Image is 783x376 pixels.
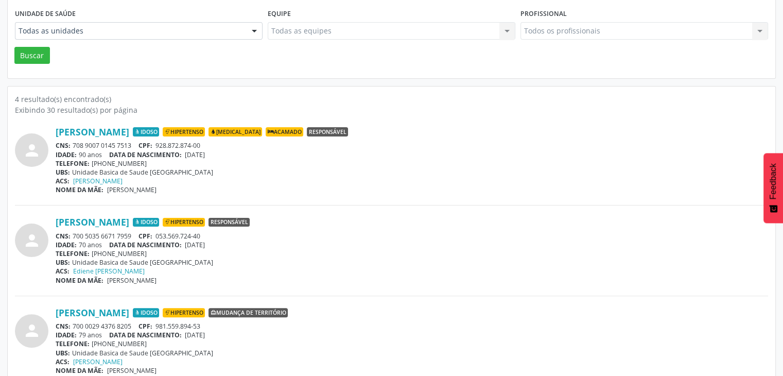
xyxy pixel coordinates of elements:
[15,6,76,22] label: Unidade de saúde
[56,322,71,331] span: CNS:
[109,241,182,249] span: DATA DE NASCIMENTO:
[56,331,77,339] span: IDADE:
[56,357,69,366] span: ACS:
[56,366,103,375] span: NOME DA MÃE:
[109,331,182,339] span: DATA DE NASCIMENTO:
[56,241,768,249] div: 70 anos
[155,141,200,150] span: 928.872.874-00
[23,141,41,160] i: person
[56,339,90,348] span: TELEFONE:
[56,276,103,285] span: NOME DA MÃE:
[133,218,159,227] span: Idoso
[208,308,288,317] span: Mudança de território
[56,185,103,194] span: NOME DA MÃE:
[56,331,768,339] div: 79 anos
[56,249,90,258] span: TELEFONE:
[155,232,200,241] span: 053.569.724-40
[109,150,182,159] span: DATA DE NASCIMENTO:
[19,26,241,36] span: Todas as unidades
[769,163,778,199] span: Feedback
[138,232,152,241] span: CPF:
[56,249,768,258] div: [PHONE_NUMBER]
[56,339,768,348] div: [PHONE_NUMBER]
[107,366,156,375] span: [PERSON_NAME]
[266,127,303,136] span: Acamado
[56,232,71,241] span: CNS:
[56,126,129,138] a: [PERSON_NAME]
[73,177,123,185] a: [PERSON_NAME]
[56,177,69,185] span: ACS:
[14,47,50,64] button: Buscar
[56,159,768,168] div: [PHONE_NUMBER]
[107,276,156,285] span: [PERSON_NAME]
[23,231,41,250] i: person
[56,159,90,168] span: TELEFONE:
[56,258,768,267] div: Unidade Basica de Saude [GEOGRAPHIC_DATA]
[56,141,71,150] span: CNS:
[56,349,768,357] div: Unidade Basica de Saude [GEOGRAPHIC_DATA]
[56,241,77,249] span: IDADE:
[56,216,129,228] a: [PERSON_NAME]
[138,322,152,331] span: CPF:
[23,321,41,340] i: person
[133,308,159,317] span: Idoso
[138,141,152,150] span: CPF:
[208,218,250,227] span: Responsável
[163,308,205,317] span: Hipertenso
[163,218,205,227] span: Hipertenso
[268,6,291,22] label: Equipe
[56,232,768,241] div: 700 5035 6671 7959
[307,127,348,136] span: Responsável
[56,150,77,159] span: IDADE:
[56,307,129,318] a: [PERSON_NAME]
[56,267,69,276] span: ACS:
[56,322,768,331] div: 700 0029 4376 8205
[185,331,205,339] span: [DATE]
[520,6,567,22] label: Profissional
[56,349,70,357] span: UBS:
[56,150,768,159] div: 90 anos
[107,185,156,194] span: [PERSON_NAME]
[56,168,70,177] span: UBS:
[15,94,768,105] div: 4 resultado(s) encontrado(s)
[56,168,768,177] div: Unidade Basica de Saude [GEOGRAPHIC_DATA]
[73,267,145,276] a: Ediene [PERSON_NAME]
[73,357,123,366] a: [PERSON_NAME]
[56,258,70,267] span: UBS:
[208,127,262,136] span: [MEDICAL_DATA]
[56,141,768,150] div: 708 9007 0145 7513
[15,105,768,115] div: Exibindo 30 resultado(s) por página
[155,322,200,331] span: 981.559.894-53
[133,127,159,136] span: Idoso
[185,241,205,249] span: [DATE]
[163,127,205,136] span: Hipertenso
[185,150,205,159] span: [DATE]
[763,153,783,223] button: Feedback - Mostrar pesquisa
